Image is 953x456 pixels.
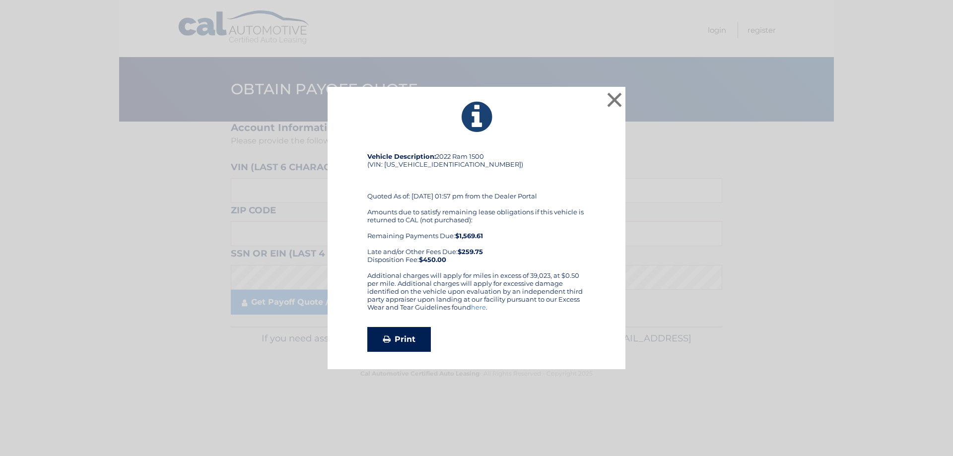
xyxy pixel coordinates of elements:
[367,152,436,160] strong: Vehicle Description:
[367,208,586,263] div: Amounts due to satisfy remaining lease obligations if this vehicle is returned to CAL (not purcha...
[419,256,446,263] strong: $450.00
[455,232,483,240] b: $1,569.61
[367,152,586,271] div: 2022 Ram 1500 (VIN: [US_VEHICLE_IDENTIFICATION_NUMBER]) Quoted As of: [DATE] 01:57 pm from the De...
[605,90,624,110] button: ×
[471,303,486,311] a: here
[367,327,431,352] a: Print
[367,271,586,319] div: Additional charges will apply for miles in excess of 39,023, at $0.50 per mile. Additional charge...
[458,248,483,256] b: $259.75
